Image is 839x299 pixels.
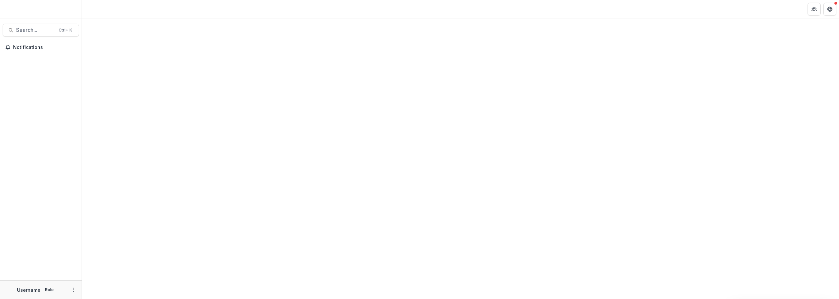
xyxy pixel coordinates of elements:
button: More [70,286,78,294]
button: Notifications [3,42,79,53]
button: Get Help [823,3,836,16]
span: Notifications [13,45,76,50]
button: Partners [808,3,821,16]
p: Role [43,287,56,293]
span: Search... [16,27,55,33]
p: Username [17,287,40,293]
nav: breadcrumb [85,4,112,14]
button: Search... [3,24,79,37]
div: Ctrl + K [57,27,73,34]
